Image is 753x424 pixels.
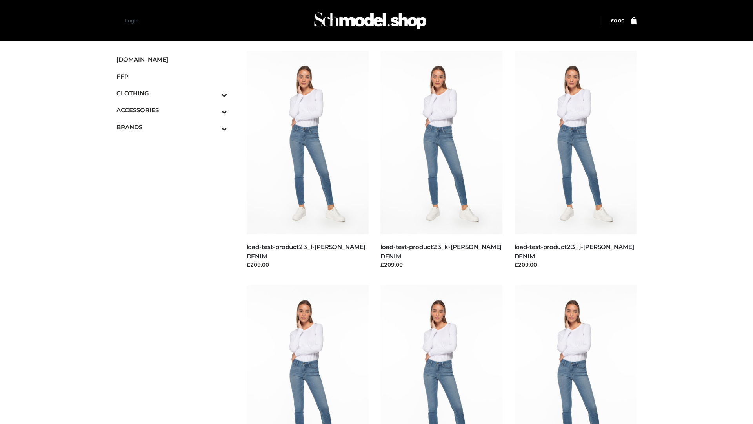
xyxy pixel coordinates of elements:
a: Login [125,18,138,24]
span: BRANDS [116,122,227,132]
a: CLOTHINGToggle Submenu [116,85,227,102]
button: Toggle Submenu [200,102,227,119]
bdi: 0.00 [611,18,624,24]
span: £ [611,18,614,24]
button: Toggle Submenu [200,85,227,102]
a: [DOMAIN_NAME] [116,51,227,68]
a: £0.00 [611,18,624,24]
button: Toggle Submenu [200,119,227,135]
div: £209.00 [515,261,637,269]
a: load-test-product23_l-[PERSON_NAME] DENIM [247,243,366,260]
div: £209.00 [247,261,369,269]
a: BRANDSToggle Submenu [116,119,227,135]
a: load-test-product23_j-[PERSON_NAME] DENIM [515,243,634,260]
img: Schmodel Admin 964 [311,5,429,36]
div: £209.00 [380,261,503,269]
span: [DOMAIN_NAME] [116,55,227,64]
a: ACCESSORIESToggle Submenu [116,102,227,119]
span: CLOTHING [116,89,227,98]
a: load-test-product23_k-[PERSON_NAME] DENIM [380,243,502,260]
span: ACCESSORIES [116,106,227,115]
a: FFP [116,68,227,85]
span: FFP [116,72,227,81]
